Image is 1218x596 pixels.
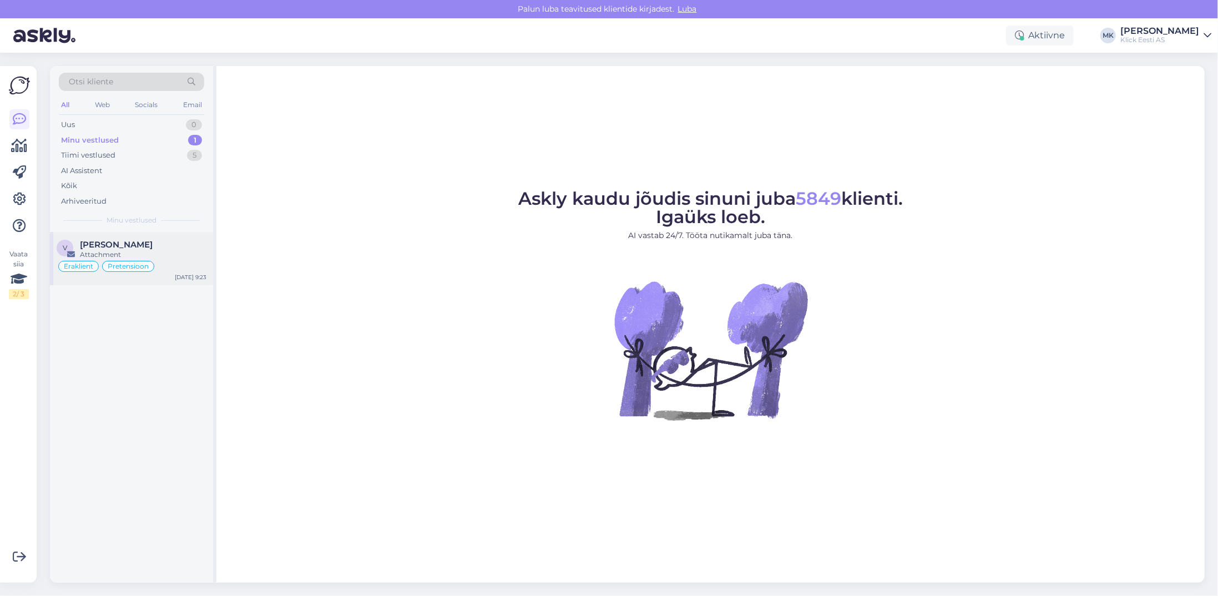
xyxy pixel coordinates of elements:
div: Kõik [61,180,77,191]
span: Askly kaudu jõudis sinuni juba klienti. Igaüks loeb. [518,188,903,228]
span: V [63,244,67,252]
span: Otsi kliente [69,76,113,88]
span: Luba [675,4,700,14]
div: 0 [186,119,202,130]
span: Pretensioon [108,263,149,270]
div: [PERSON_NAME] [1120,27,1199,36]
span: 5849 [796,188,841,209]
div: [DATE] 9:23 [175,273,206,281]
span: Minu vestlused [107,215,156,225]
div: Aktiivne [1006,26,1074,46]
div: Minu vestlused [61,135,119,146]
div: Web [93,98,112,112]
img: Askly Logo [9,75,30,96]
div: Uus [61,119,75,130]
span: Eraklient [64,263,93,270]
div: 5 [187,150,202,161]
div: All [59,98,72,112]
div: 2 / 3 [9,289,29,299]
a: [PERSON_NAME]Klick Eesti AS [1120,27,1211,44]
div: Socials [133,98,160,112]
span: Vladlena Vassiljeva [80,240,153,250]
div: Email [181,98,204,112]
div: 1 [188,135,202,146]
div: Arhiveeritud [61,196,107,207]
img: No Chat active [611,250,811,450]
div: Tiimi vestlused [61,150,115,161]
p: AI vastab 24/7. Tööta nutikamalt juba täna. [518,230,903,241]
div: Klick Eesti AS [1120,36,1199,44]
div: AI Assistent [61,165,102,176]
div: Attachment [80,250,206,260]
div: Vaata siia [9,249,29,299]
div: MK [1100,28,1116,43]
